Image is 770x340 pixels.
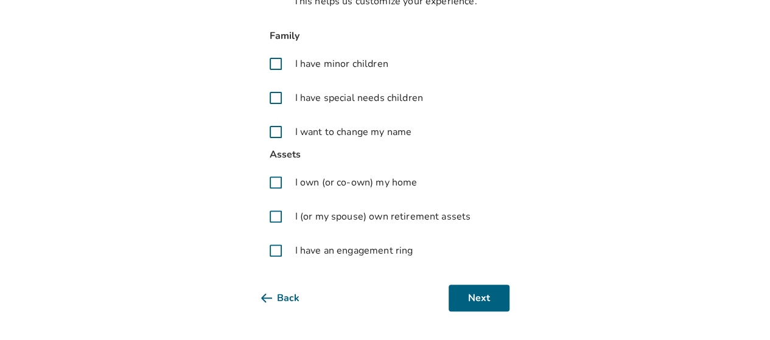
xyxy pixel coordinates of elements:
span: I own (or co-own) my home [295,175,418,190]
span: I have special needs children [295,91,423,105]
span: Family [261,28,509,44]
span: I have an engagement ring [295,243,413,258]
span: Assets [261,147,509,163]
button: Back [261,285,319,311]
span: I have minor children [295,57,388,71]
button: Next [449,285,509,311]
iframe: Chat Widget [709,282,770,340]
span: I (or my spouse) own retirement assets [295,209,471,224]
span: I want to change my name [295,125,412,139]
